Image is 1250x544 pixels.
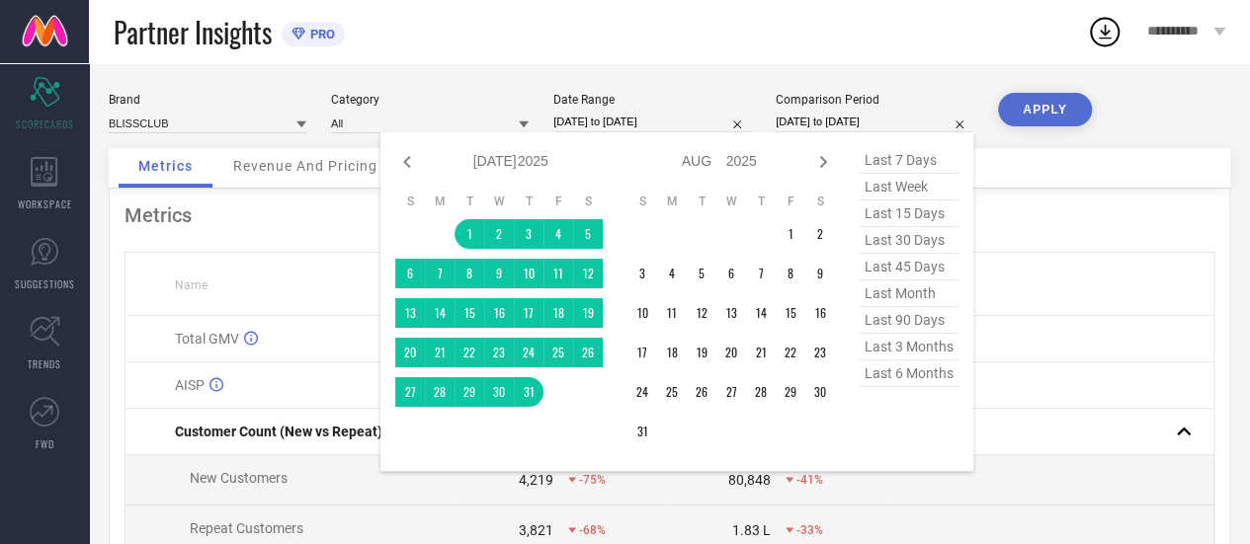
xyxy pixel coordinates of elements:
[796,523,823,537] span: -33%
[425,377,455,407] td: Mon Jul 28 2025
[716,259,746,288] td: Wed Aug 06 2025
[484,219,514,249] td: Wed Jul 02 2025
[716,194,746,209] th: Wednesday
[687,377,716,407] td: Tue Aug 26 2025
[455,259,484,288] td: Tue Jul 08 2025
[860,174,958,200] span: last week
[519,472,553,488] div: 4,219
[687,338,716,367] td: Tue Aug 19 2025
[860,227,958,254] span: last 30 days
[543,219,573,249] td: Fri Jul 04 2025
[860,360,958,387] span: last 6 months
[716,377,746,407] td: Wed Aug 27 2025
[543,194,573,209] th: Friday
[514,219,543,249] td: Thu Jul 03 2025
[573,298,603,328] td: Sat Jul 19 2025
[732,522,771,538] div: 1.83 L
[109,93,306,107] div: Brand
[746,298,776,328] td: Thu Aug 14 2025
[860,280,958,307] span: last month
[36,436,54,451] span: FWD
[514,298,543,328] td: Thu Jul 17 2025
[573,338,603,367] td: Sat Jul 26 2025
[746,338,776,367] td: Thu Aug 21 2025
[395,338,425,367] td: Sun Jul 20 2025
[805,259,835,288] td: Sat Aug 09 2025
[395,259,425,288] td: Sun Jul 06 2025
[860,307,958,334] span: last 90 days
[553,93,751,107] div: Date Range
[860,200,958,227] span: last 15 days
[657,298,687,328] td: Mon Aug 11 2025
[728,472,771,488] div: 80,848
[796,473,823,487] span: -41%
[395,377,425,407] td: Sun Jul 27 2025
[716,298,746,328] td: Wed Aug 13 2025
[138,158,193,174] span: Metrics
[519,522,553,538] div: 3,821
[331,93,529,107] div: Category
[395,194,425,209] th: Sunday
[860,254,958,280] span: last 45 days
[190,470,288,486] span: New Customers
[16,117,74,131] span: SCORECARDS
[175,278,208,292] span: Name
[305,27,335,41] span: PRO
[455,194,484,209] th: Tuesday
[175,424,382,439] span: Customer Count (New vs Repeat)
[455,298,484,328] td: Tue Jul 15 2025
[687,194,716,209] th: Tuesday
[114,12,272,52] span: Partner Insights
[627,338,657,367] td: Sun Aug 17 2025
[776,259,805,288] td: Fri Aug 08 2025
[395,298,425,328] td: Sun Jul 13 2025
[627,298,657,328] td: Sun Aug 10 2025
[627,377,657,407] td: Sun Aug 24 2025
[805,298,835,328] td: Sat Aug 16 2025
[627,194,657,209] th: Sunday
[998,93,1092,126] button: APPLY
[425,338,455,367] td: Mon Jul 21 2025
[125,203,1214,227] div: Metrics
[579,523,606,537] span: -68%
[28,356,61,371] span: TRENDS
[716,338,746,367] td: Wed Aug 20 2025
[811,150,835,174] div: Next month
[455,338,484,367] td: Tue Jul 22 2025
[514,338,543,367] td: Thu Jul 24 2025
[425,194,455,209] th: Monday
[553,112,751,132] input: Select date range
[776,93,973,107] div: Comparison Period
[543,338,573,367] td: Fri Jul 25 2025
[579,473,606,487] span: -75%
[18,196,72,211] span: WORKSPACE
[860,334,958,360] span: last 3 months
[455,377,484,407] td: Tue Jul 29 2025
[627,259,657,288] td: Sun Aug 03 2025
[190,520,303,536] span: Repeat Customers
[15,276,75,291] span: SUGGESTIONS
[1087,14,1123,49] div: Open download list
[514,377,543,407] td: Thu Jul 31 2025
[425,259,455,288] td: Mon Jul 07 2025
[687,298,716,328] td: Tue Aug 12 2025
[860,147,958,174] span: last 7 days
[776,338,805,367] td: Fri Aug 22 2025
[657,194,687,209] th: Monday
[776,112,973,132] input: Select comparison period
[233,158,377,174] span: Revenue And Pricing
[573,259,603,288] td: Sat Jul 12 2025
[805,219,835,249] td: Sat Aug 02 2025
[776,377,805,407] td: Fri Aug 29 2025
[805,377,835,407] td: Sat Aug 30 2025
[484,259,514,288] td: Wed Jul 09 2025
[484,377,514,407] td: Wed Jul 30 2025
[484,298,514,328] td: Wed Jul 16 2025
[746,377,776,407] td: Thu Aug 28 2025
[687,259,716,288] td: Tue Aug 05 2025
[657,377,687,407] td: Mon Aug 25 2025
[543,298,573,328] td: Fri Jul 18 2025
[776,194,805,209] th: Friday
[776,219,805,249] td: Fri Aug 01 2025
[776,298,805,328] td: Fri Aug 15 2025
